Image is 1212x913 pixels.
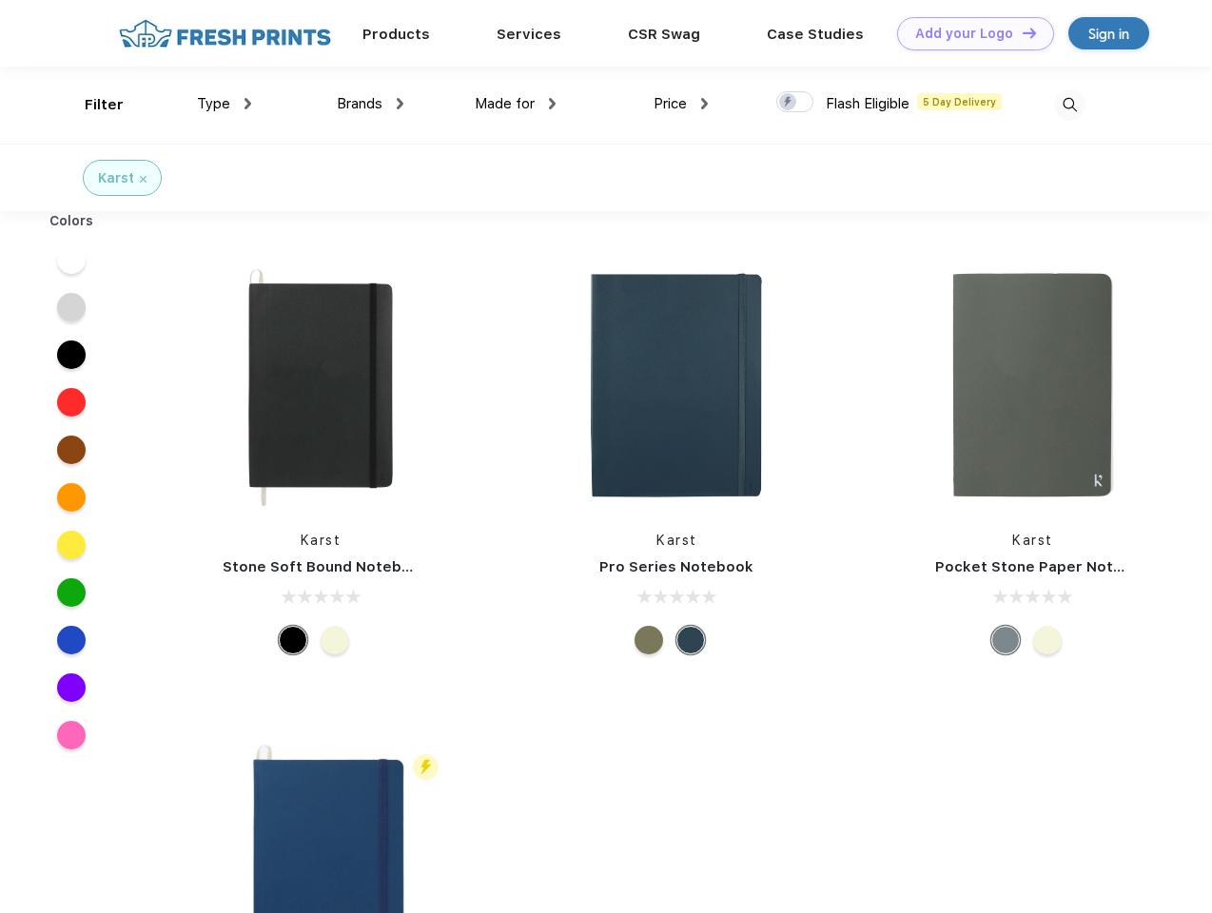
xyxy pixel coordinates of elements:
[635,626,663,654] div: Olive
[223,558,429,575] a: Stone Soft Bound Notebook
[907,259,1160,512] img: func=resize&h=266
[549,98,556,109] img: dropdown.png
[197,95,230,112] span: Type
[475,95,535,112] span: Made for
[991,626,1020,654] div: Gray
[244,98,251,109] img: dropdown.png
[676,626,705,654] div: Navy
[301,533,342,548] a: Karst
[98,168,134,188] div: Karst
[550,259,803,512] img: func=resize&h=266
[826,95,909,112] span: Flash Eligible
[140,176,147,183] img: filter_cancel.svg
[85,94,124,116] div: Filter
[413,754,439,780] img: flash_active_toggle.svg
[915,26,1013,42] div: Add your Logo
[701,98,708,109] img: dropdown.png
[362,26,430,43] a: Products
[35,211,108,231] div: Colors
[599,558,753,575] a: Pro Series Notebook
[1012,533,1053,548] a: Karst
[1033,626,1062,654] div: Beige
[194,259,447,512] img: func=resize&h=266
[654,95,687,112] span: Price
[628,26,700,43] a: CSR Swag
[1088,23,1129,45] div: Sign in
[917,93,1002,110] span: 5 Day Delivery
[497,26,561,43] a: Services
[337,95,382,112] span: Brands
[935,558,1160,575] a: Pocket Stone Paper Notebook
[321,626,349,654] div: Beige
[113,17,337,50] img: fo%20logo%202.webp
[1023,28,1036,38] img: DT
[1068,17,1149,49] a: Sign in
[397,98,403,109] img: dropdown.png
[656,533,697,548] a: Karst
[1054,89,1085,121] img: desktop_search.svg
[279,626,307,654] div: Black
